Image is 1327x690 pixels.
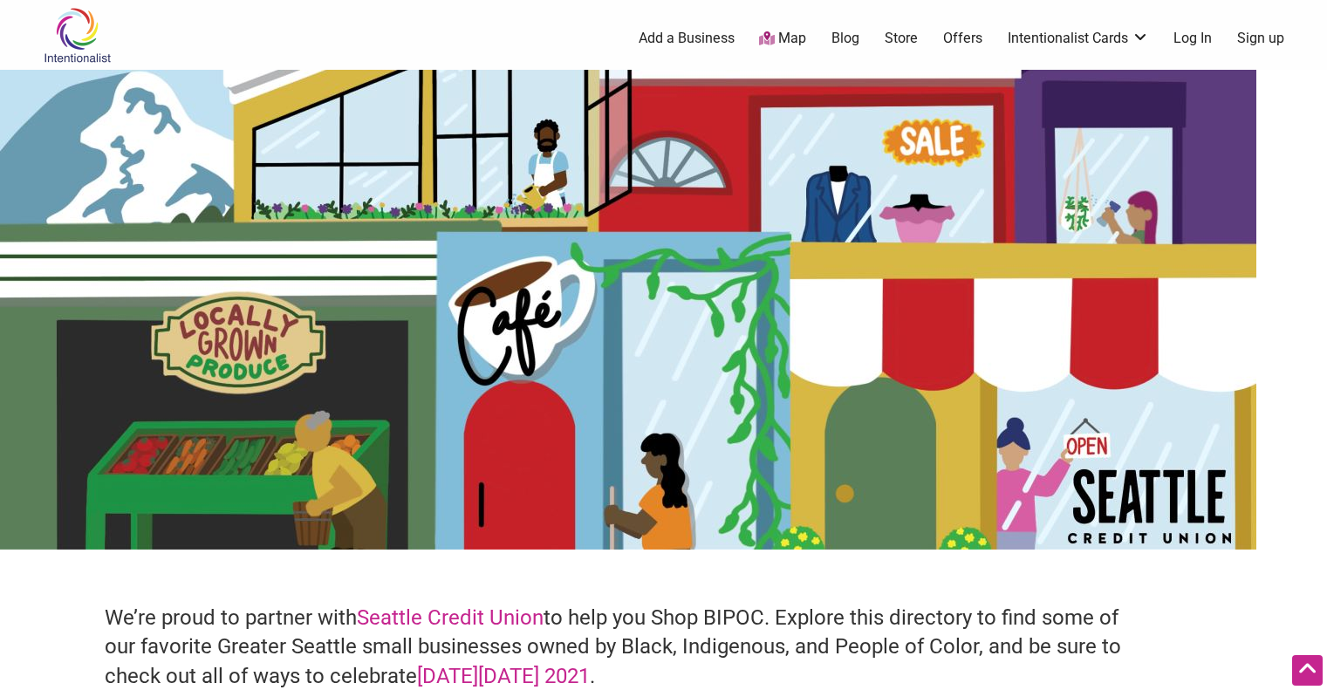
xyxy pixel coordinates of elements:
[759,29,806,49] a: Map
[1008,29,1149,48] a: Intentionalist Cards
[1173,29,1212,48] a: Log In
[1292,655,1323,686] div: Scroll Back to Top
[357,605,544,630] a: Seattle Credit Union
[417,664,590,688] a: [DATE][DATE] 2021
[1237,29,1284,48] a: Sign up
[831,29,859,48] a: Blog
[943,29,982,48] a: Offers
[639,29,735,48] a: Add a Business
[885,29,918,48] a: Store
[36,7,119,64] img: Intentionalist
